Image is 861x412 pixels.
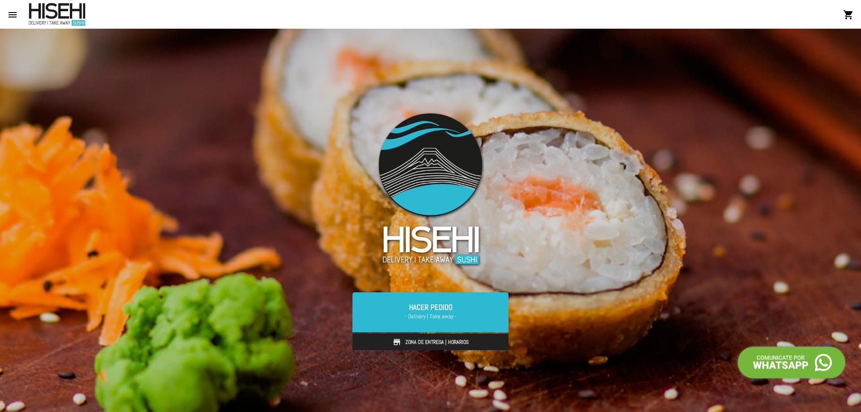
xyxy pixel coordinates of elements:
a: Zona de Entrega | Horarios [352,334,509,351]
mat-icon: menu [7,9,18,20]
a: Hacer Pedido [352,292,509,332]
span: - Delivery | Take away - [363,312,498,321]
img: logo-slider3.png [370,104,491,275]
img: store.svg [392,338,401,347]
img: call-whatsapp.png [735,344,848,381]
mat-icon: shopping_cart [843,9,854,20]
